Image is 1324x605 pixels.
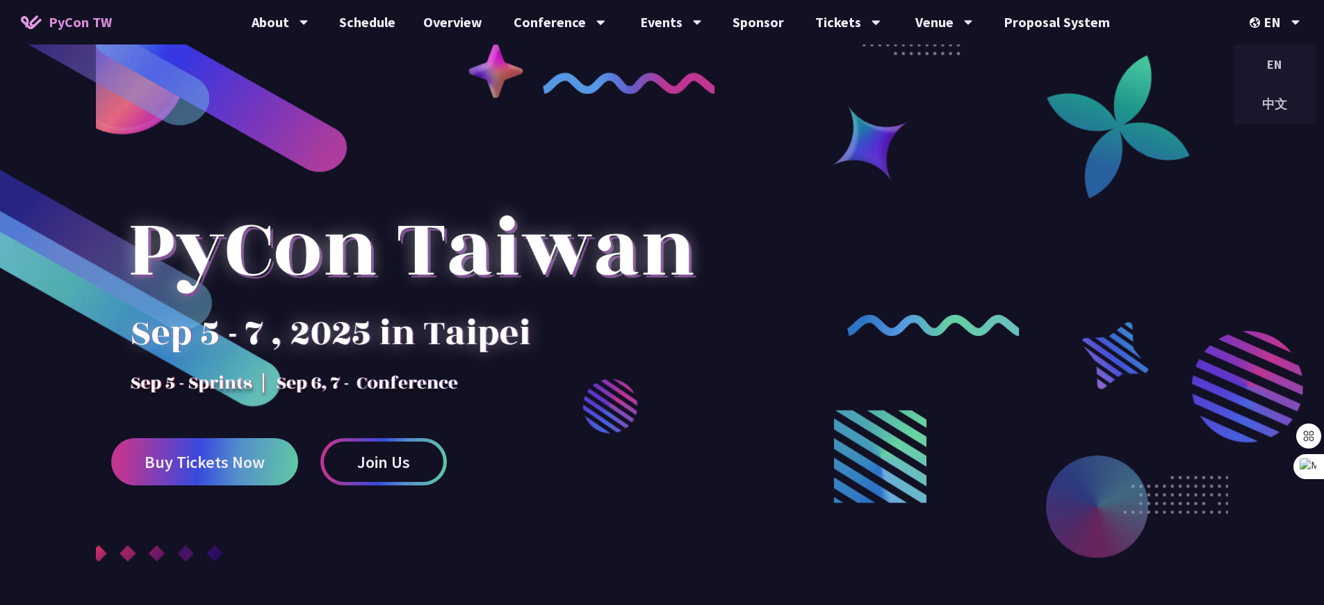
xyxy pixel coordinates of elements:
div: 中文 [1233,88,1316,120]
span: PyCon TW [49,12,112,33]
a: PyCon TW [7,5,126,40]
img: curly-2.e802c9f.png [847,314,1020,336]
div: EN [1233,48,1316,81]
img: curly-1.ebdbada.png [543,72,715,94]
a: Join Us [320,438,447,485]
img: Home icon of PyCon TW 2025 [21,15,42,29]
a: Buy Tickets Now [111,438,298,485]
span: Join Us [357,453,410,471]
img: Locale Icon [1250,17,1264,28]
span: Buy Tickets Now [145,453,265,471]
